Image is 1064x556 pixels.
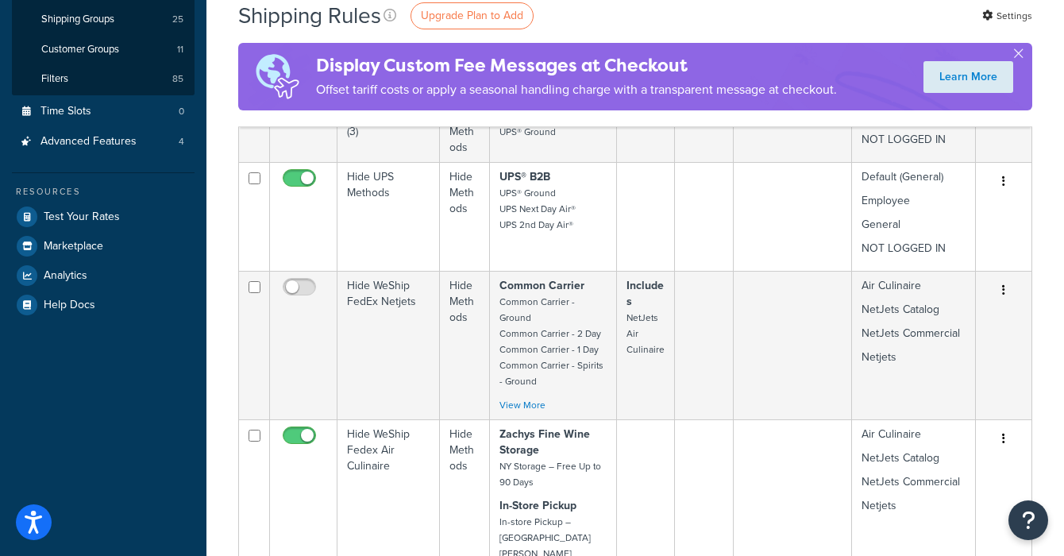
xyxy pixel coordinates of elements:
[12,64,195,94] li: Filters
[411,2,534,29] a: Upgrade Plan to Add
[12,127,195,156] a: Advanced Features 4
[44,269,87,283] span: Analytics
[499,295,603,388] small: Common Carrier - Ground Common Carrier - 2 Day Common Carrier - 1 Day Common Carrier - Spirits - ...
[982,5,1032,27] a: Settings
[177,43,183,56] span: 11
[862,326,966,342] p: NetJets Commercial
[179,105,184,118] span: 0
[12,185,195,199] div: Resources
[499,426,590,458] strong: Zachys Fine Wine Storage
[41,43,119,56] span: Customer Groups
[626,277,664,310] strong: Includes
[862,450,966,466] p: NetJets Catalog
[12,291,195,319] a: Help Docs
[12,5,195,34] li: Shipping Groups
[40,135,137,149] span: Advanced Features
[179,135,184,149] span: 4
[12,127,195,156] li: Advanced Features
[440,101,490,162] td: Hide Methods
[862,498,966,514] p: Netjets
[12,35,195,64] a: Customer Groups 11
[316,79,837,101] p: Offset tariff costs or apply a seasonal handling charge with a transparent message at checkout.
[12,64,195,94] a: Filters 85
[238,43,316,110] img: duties-banner-06bc72dcb5fe05cb3f9472aba00be2ae8eb53ab6f0d8bb03d382ba314ac3c341.png
[44,240,103,253] span: Marketplace
[337,101,440,162] td: Hide Methods (3)
[12,232,195,261] a: Marketplace
[440,162,490,271] td: Hide Methods
[499,125,556,139] small: UPS® Ground
[44,210,120,224] span: Test Your Rates
[862,132,966,148] p: NOT LOGGED IN
[862,349,966,365] p: Netjets
[41,13,114,26] span: Shipping Groups
[499,277,584,294] strong: Common Carrier
[44,299,95,312] span: Help Docs
[12,261,195,290] a: Analytics
[12,35,195,64] li: Customer Groups
[172,13,183,26] span: 25
[41,72,68,86] span: Filters
[499,186,576,232] small: UPS® Ground UPS Next Day Air® UPS 2nd Day Air®
[12,97,195,126] a: Time Slots 0
[862,193,966,209] p: Employee
[852,271,976,419] td: Air Culinaire
[852,101,976,162] td: General
[337,162,440,271] td: Hide UPS Methods
[440,271,490,419] td: Hide Methods
[862,241,966,257] p: NOT LOGGED IN
[1008,500,1048,540] button: Open Resource Center
[12,203,195,231] a: Test Your Rates
[923,61,1013,93] a: Learn More
[852,162,976,271] td: Default (General)
[499,459,601,489] small: NY Storage – Free Up to 90 Days
[862,217,966,233] p: General
[316,52,837,79] h4: Display Custom Fee Messages at Checkout
[421,7,523,24] span: Upgrade Plan to Add
[12,5,195,34] a: Shipping Groups 25
[499,398,545,412] a: View More
[12,97,195,126] li: Time Slots
[40,105,91,118] span: Time Slots
[172,72,183,86] span: 85
[862,302,966,318] p: NetJets Catalog
[499,168,550,185] strong: UPS® B2B
[499,497,576,514] strong: In-Store Pickup
[862,474,966,490] p: NetJets Commercial
[337,271,440,419] td: Hide WeShip FedEx Netjets
[626,311,665,357] small: NetJets Air Culinaire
